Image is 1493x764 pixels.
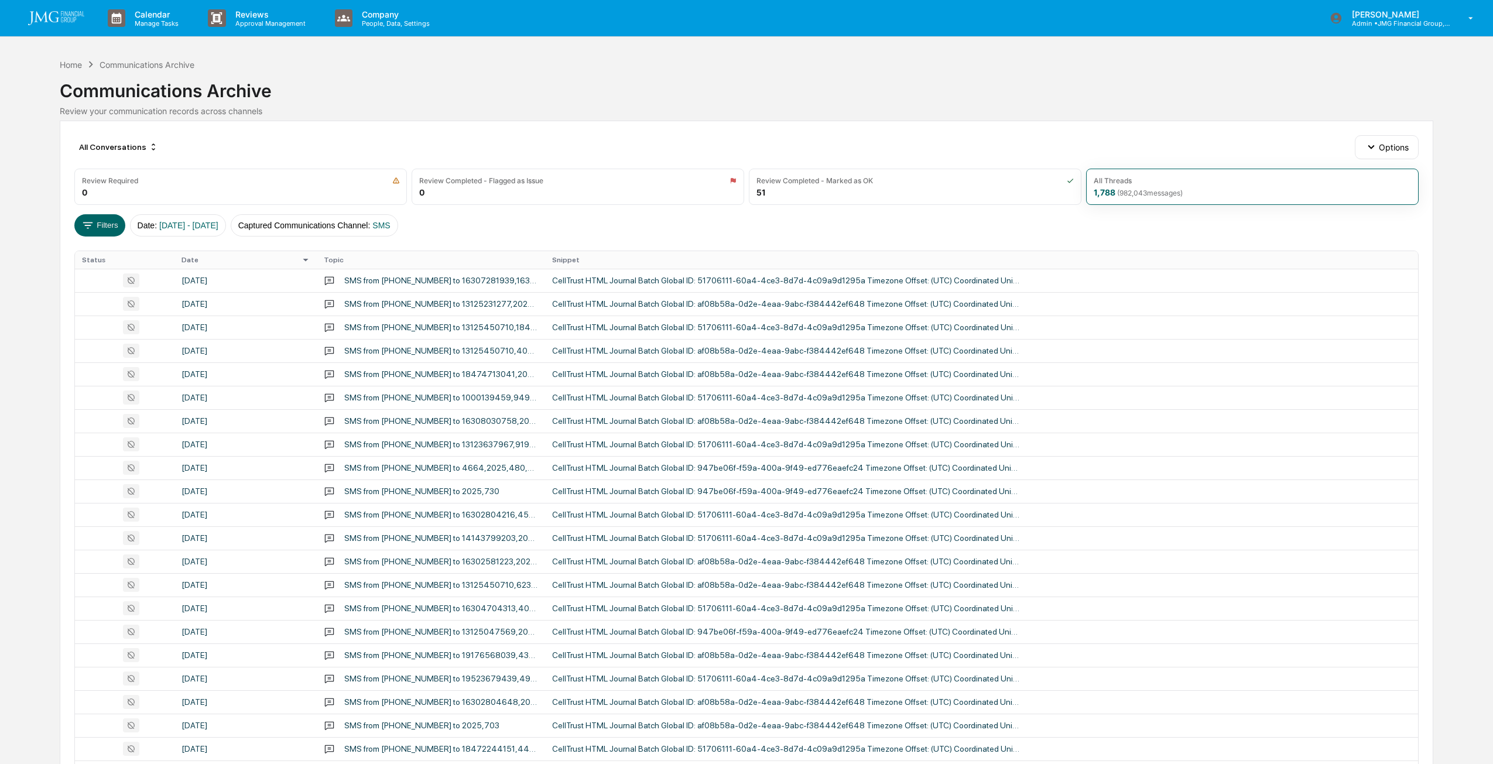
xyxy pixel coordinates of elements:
[552,510,1021,519] div: CellTrust HTML Journal Batch Global ID: 51706111-60a4-4ce3-8d7d-4c09a9d1295a Timezone Offset: (UT...
[344,276,538,285] div: SMS from [PHONE_NUMBER] to 16307281939,16308030758,4385,2025,9049,753,920,743,977
[344,369,538,379] div: SMS from [PHONE_NUMBER] to 18474713041,2025,860,687,767
[344,463,538,472] div: SMS from [PHONE_NUMBER] to 4664,2025,480,499,170,710
[552,674,1021,683] div: CellTrust HTML Journal Batch Global ID: 51706111-60a4-4ce3-8d7d-4c09a9d1295a Timezone Offset: (UT...
[182,580,310,590] div: [DATE]
[552,744,1021,753] div: CellTrust HTML Journal Batch Global ID: 51706111-60a4-4ce3-8d7d-4c09a9d1295a Timezone Offset: (UT...
[372,221,390,230] span: SMS
[317,251,545,269] th: Topic
[344,697,538,707] div: SMS from [PHONE_NUMBER] to 16302804648,2025,913
[182,650,310,660] div: [DATE]
[344,323,538,332] div: SMS from [PHONE_NUMBER] to 13125450710,18476518919,9495,2025,680,263,613,463,647
[552,604,1021,613] div: CellTrust HTML Journal Batch Global ID: 51706111-60a4-4ce3-8d7d-4c09a9d1295a Timezone Offset: (UT...
[344,533,538,543] div: SMS from [PHONE_NUMBER] to 14143799203,2025,957,838,567,560,897
[125,19,184,28] p: Manage Tasks
[226,9,311,19] p: Reviews
[1355,135,1419,159] button: Options
[1094,176,1132,185] div: All Threads
[182,744,310,753] div: [DATE]
[552,276,1021,285] div: CellTrust HTML Journal Batch Global ID: 51706111-60a4-4ce3-8d7d-4c09a9d1295a Timezone Offset: (UT...
[1117,189,1183,197] span: ( 982,043 messages)
[174,251,317,269] th: Date
[552,299,1021,309] div: CellTrust HTML Journal Batch Global ID: af08b58a-0d2e-4eaa-9abc-f384442ef648 Timezone Offset: (UT...
[552,650,1021,660] div: CellTrust HTML Journal Batch Global ID: af08b58a-0d2e-4eaa-9abc-f384442ef648 Timezone Offset: (UT...
[552,346,1021,355] div: CellTrust HTML Journal Batch Global ID: af08b58a-0d2e-4eaa-9abc-f384442ef648 Timezone Offset: (UT...
[159,221,218,230] span: [DATE] - [DATE]
[344,580,538,590] div: SMS from [PHONE_NUMBER] to 13125450710,6237,9495,2025,910
[130,214,226,237] button: Date:[DATE] - [DATE]
[182,674,310,683] div: [DATE]
[1343,19,1451,28] p: Admin • JMG Financial Group, Ltd.
[344,440,538,449] div: SMS from [PHONE_NUMBER] to 13123637967,9195,2025,057,747,903
[182,346,310,355] div: [DATE]
[756,176,873,185] div: Review Completed - Marked as OK
[552,580,1021,590] div: CellTrust HTML Journal Batch Global ID: af08b58a-0d2e-4eaa-9abc-f384442ef648 Timezone Offset: (UT...
[100,60,194,70] div: Communications Archive
[74,214,125,237] button: Filters
[182,323,310,332] div: [DATE]
[344,627,538,636] div: SMS from [PHONE_NUMBER] to 13125047569,2025,843
[1094,187,1183,197] div: 1,788
[182,463,310,472] div: [DATE]
[182,697,310,707] div: [DATE]
[182,299,310,309] div: [DATE]
[226,19,311,28] p: Approval Management
[344,393,538,402] div: SMS from [PHONE_NUMBER] to 1000139459,9495,8465,2025,4852,5115,447,187,157,140
[82,176,138,185] div: Review Required
[344,650,538,660] div: SMS from [PHONE_NUMBER] to 19176568039,4347,8105,2025,703,053,540,493,393
[344,487,499,496] div: SMS from [PHONE_NUMBER] to 2025,730
[419,187,424,197] div: 0
[552,697,1021,707] div: CellTrust HTML Journal Batch Global ID: af08b58a-0d2e-4eaa-9abc-f384442ef648 Timezone Offset: (UT...
[182,533,310,543] div: [DATE]
[352,19,436,28] p: People, Data, Settings
[552,627,1021,636] div: CellTrust HTML Journal Batch Global ID: 947be06f-f59a-400a-9f49-ed776eaefc24 Timezone Offset: (UT...
[552,440,1021,449] div: CellTrust HTML Journal Batch Global ID: 51706111-60a4-4ce3-8d7d-4c09a9d1295a Timezone Offset: (UT...
[344,299,538,309] div: SMS from [PHONE_NUMBER] to 13125231277,2025,367,353,193,830
[344,744,538,753] div: SMS from [PHONE_NUMBER] to 18472244151,4470,2025,520,067
[182,557,310,566] div: [DATE]
[1343,9,1451,19] p: [PERSON_NAME]
[392,177,400,184] img: icon
[60,71,1433,101] div: Communications Archive
[344,510,538,519] div: SMS from [PHONE_NUMBER] to 16302804216,4574,2025,973,487,960
[28,11,84,25] img: logo
[182,440,310,449] div: [DATE]
[182,627,310,636] div: [DATE]
[344,346,538,355] div: SMS from [PHONE_NUMBER] to 13125450710,4051,9475,9495,2025,730
[182,721,310,730] div: [DATE]
[730,177,737,184] img: icon
[344,557,538,566] div: SMS from [PHONE_NUMBER] to 16302581223,2025,990,220,627
[545,251,1418,269] th: Snippet
[182,369,310,379] div: [DATE]
[552,323,1021,332] div: CellTrust HTML Journal Batch Global ID: 51706111-60a4-4ce3-8d7d-4c09a9d1295a Timezone Offset: (UT...
[182,604,310,613] div: [DATE]
[182,487,310,496] div: [DATE]
[125,9,184,19] p: Calendar
[552,416,1021,426] div: CellTrust HTML Journal Batch Global ID: af08b58a-0d2e-4eaa-9abc-f384442ef648 Timezone Offset: (UT...
[344,674,538,683] div: SMS from [PHONE_NUMBER] to 19523679439,4934,2025,123
[552,533,1021,543] div: CellTrust HTML Journal Batch Global ID: 51706111-60a4-4ce3-8d7d-4c09a9d1295a Timezone Offset: (UT...
[182,416,310,426] div: [DATE]
[182,393,310,402] div: [DATE]
[60,60,82,70] div: Home
[82,187,87,197] div: 0
[231,214,398,237] button: Captured Communications Channel:SMS
[552,487,1021,496] div: CellTrust HTML Journal Batch Global ID: 947be06f-f59a-400a-9f49-ed776eaefc24 Timezone Offset: (UT...
[182,510,310,519] div: [DATE]
[552,463,1021,472] div: CellTrust HTML Journal Batch Global ID: 947be06f-f59a-400a-9f49-ed776eaefc24 Timezone Offset: (UT...
[552,557,1021,566] div: CellTrust HTML Journal Batch Global ID: af08b58a-0d2e-4eaa-9abc-f384442ef648 Timezone Offset: (UT...
[1067,177,1074,184] img: icon
[344,721,499,730] div: SMS from [PHONE_NUMBER] to 2025,703
[182,276,310,285] div: [DATE]
[1456,725,1487,757] iframe: Open customer support
[552,721,1021,730] div: CellTrust HTML Journal Batch Global ID: af08b58a-0d2e-4eaa-9abc-f384442ef648 Timezone Offset: (UT...
[74,138,163,156] div: All Conversations
[552,393,1021,402] div: CellTrust HTML Journal Batch Global ID: 51706111-60a4-4ce3-8d7d-4c09a9d1295a Timezone Offset: (UT...
[75,251,174,269] th: Status
[419,176,543,185] div: Review Completed - Flagged as Issue
[552,369,1021,379] div: CellTrust HTML Journal Batch Global ID: af08b58a-0d2e-4eaa-9abc-f384442ef648 Timezone Offset: (UT...
[756,187,765,197] div: 51
[344,416,538,426] div: SMS from [PHONE_NUMBER] to 16308030758,2025,467,340,680
[352,9,436,19] p: Company
[60,106,1433,116] div: Review your communication records across channels
[344,604,538,613] div: SMS from [PHONE_NUMBER] to 16304704313,4000,4016,2025,993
